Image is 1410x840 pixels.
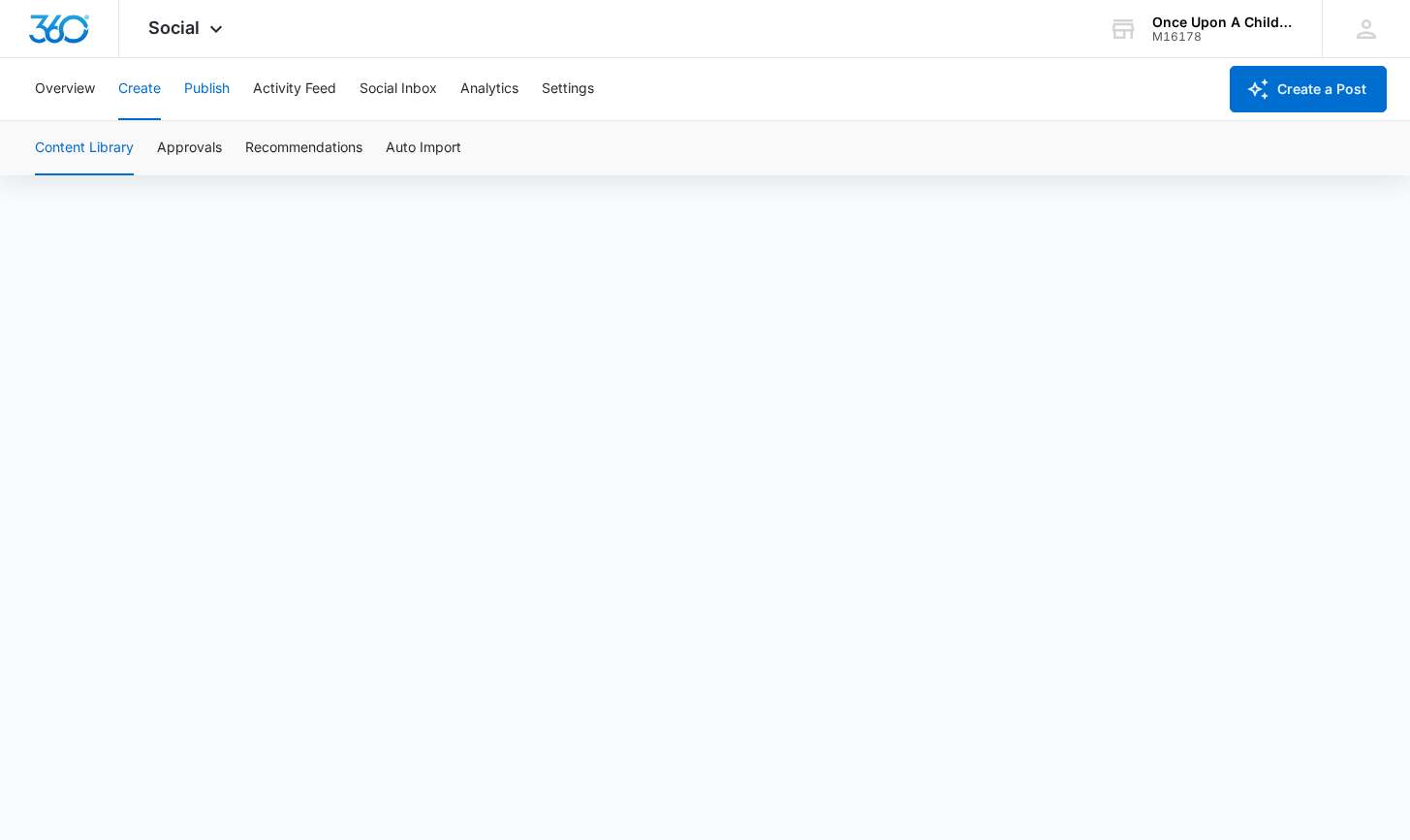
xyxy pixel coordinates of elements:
[35,58,95,120] button: Overview
[245,121,362,175] button: Recommendations
[157,121,222,175] button: Approvals
[1152,15,1294,30] div: account name
[360,58,437,120] button: Social Inbox
[460,58,518,120] button: Analytics
[542,58,594,120] button: Settings
[386,121,461,175] button: Auto Import
[1152,30,1294,44] div: account id
[148,17,200,38] span: Social
[253,58,336,120] button: Activity Feed
[184,58,230,120] button: Publish
[1230,66,1387,112] button: Create a Post
[35,121,134,175] button: Content Library
[118,58,161,120] button: Create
